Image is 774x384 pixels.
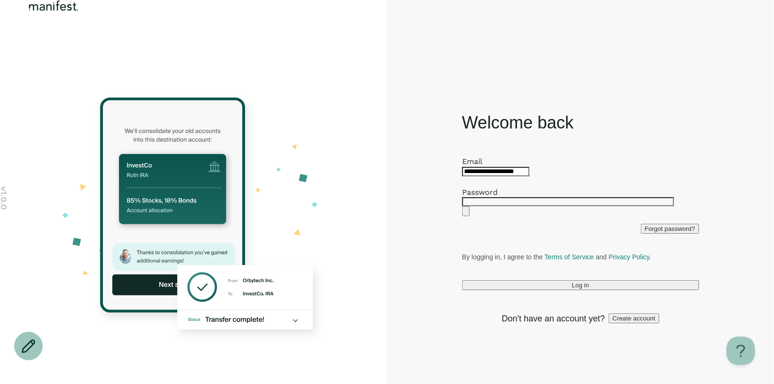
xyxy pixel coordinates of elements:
[462,188,498,197] label: Password
[609,253,649,261] a: Privacy Policy
[727,337,755,365] iframe: Help Scout Beacon - Open
[545,253,594,261] a: Terms of Service
[641,224,699,234] button: Forgot password?
[645,225,695,232] span: Forgot password?
[502,313,605,324] span: Don't have an account yet?
[609,313,659,323] button: Create account
[462,206,470,216] button: Show password
[462,111,699,134] h1: Welcome back
[462,253,699,261] p: By logging in, I agree to the and .
[612,315,655,322] span: Create account
[462,280,699,290] button: Log in
[462,157,483,166] label: Email
[572,282,589,289] span: Log in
